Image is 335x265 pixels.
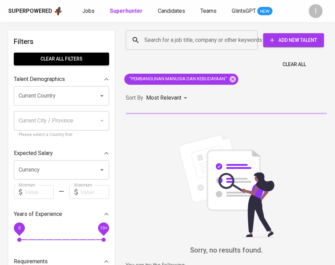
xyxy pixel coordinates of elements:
[124,76,231,82] span: "PEMBANGUNAN MANUSIA DAN KEBUDAYAAN"
[283,60,306,69] span: Clear All
[126,245,327,256] h6: Sorry, no results found.
[309,4,323,18] div: I
[25,185,54,199] input: Value
[14,207,109,221] div: Years of Experience
[100,226,107,230] span: 10+
[14,146,109,160] div: Expected Salary
[14,75,65,83] p: Talent Demographics
[18,226,20,230] span: 0
[110,8,143,14] b: Superhunter
[158,8,185,14] span: Candidates
[14,53,109,65] button: Clear All filters
[126,94,143,102] p: Sort By
[97,165,107,175] button: Open
[19,131,104,138] p: Please select a Country first
[146,94,181,102] p: Most Relevant
[200,8,217,14] span: Teams
[200,7,218,16] a: Teams
[232,7,272,16] a: GlintsGPT NEW
[174,134,278,237] img: file_searching.svg
[14,210,62,218] p: Years of Experience
[110,7,144,16] a: Superhunter
[97,91,107,101] button: Open
[54,6,63,16] img: app logo
[158,7,186,16] a: Candidates
[80,185,109,199] input: Value
[263,33,324,47] button: Add New Talent
[8,6,63,16] a: Superpoweredapp logo
[82,7,96,16] a: Jobs
[269,36,318,45] span: Add New Talent
[257,8,272,15] span: NEW
[280,58,309,71] button: Clear All
[14,36,109,47] h6: Filters
[14,72,109,86] div: Talent Demographics
[8,7,52,15] div: Superpowered
[232,8,256,14] span: GlintsGPT
[146,92,190,104] div: Most Relevant
[19,55,104,63] span: Clear All filters
[14,149,53,157] p: Expected Salary
[82,8,95,14] span: Jobs
[124,74,238,85] div: "PEMBANGUNAN MANUSIA DAN KEBUDAYAAN"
